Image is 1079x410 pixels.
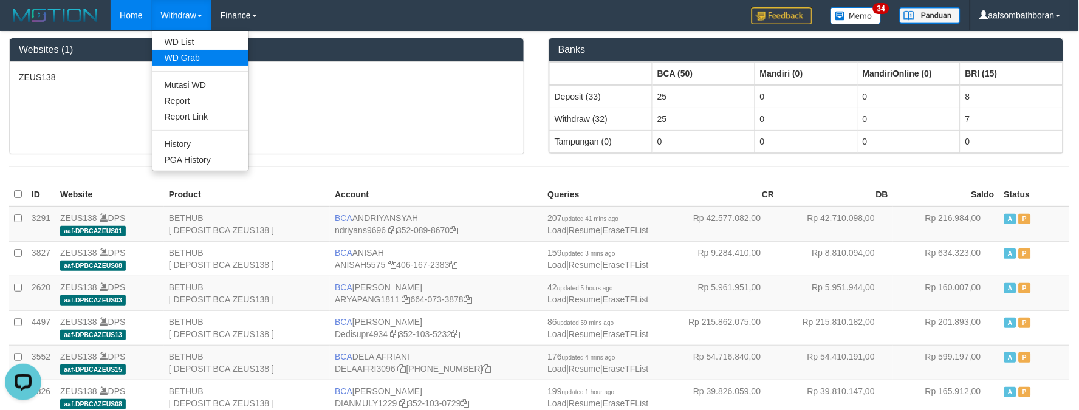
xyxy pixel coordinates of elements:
a: Load [548,225,567,235]
td: DPS [55,241,164,276]
a: Dedisupr4934 [335,329,388,339]
h3: Websites (1) [19,44,515,55]
td: Rp 215.810.182,00 [779,310,894,345]
img: Feedback.jpg [752,7,812,24]
td: Rp 160.007,00 [893,276,999,310]
a: EraseTFList [603,398,648,408]
a: Copy ARYAPANG1811 to clipboard [402,295,411,304]
td: DPS [55,207,164,242]
a: ZEUS138 [60,317,97,327]
td: DPS [55,345,164,380]
td: Rp 8.810.094,00 [779,241,894,276]
a: Load [548,260,567,270]
td: 25 [653,108,755,130]
a: Load [548,295,567,304]
a: Load [548,398,567,408]
span: 159 [548,248,615,258]
span: | | [548,386,649,408]
td: 0 [755,108,858,130]
td: BETHUB [ DEPOSIT BCA ZEUS138 ] [164,207,330,242]
a: WD List [152,34,248,50]
td: 3552 [27,345,55,380]
a: Copy 3521035232 to clipboard [452,329,461,339]
span: BCA [335,352,352,361]
td: Rp 216.984,00 [893,207,999,242]
a: ZEUS138 [60,386,97,396]
a: Load [548,329,567,339]
a: Resume [569,225,600,235]
a: Copy DELAAFRI3096 to clipboard [398,364,406,374]
td: Rp 54.716.840,00 [665,345,779,380]
a: Copy 8692458639 to clipboard [483,364,492,374]
a: Copy ANISAH5575 to clipboard [388,260,396,270]
span: | | [548,282,649,304]
span: 86 [548,317,614,327]
td: Rp 215.862.075,00 [665,310,779,345]
td: 0 [961,130,1063,152]
a: ndriyans9696 [335,225,386,235]
td: 0 [755,85,858,108]
button: Open LiveChat chat widget [5,5,41,41]
td: 0 [858,85,961,108]
a: PGA History [152,152,248,168]
span: Paused [1019,214,1031,224]
a: History [152,136,248,152]
th: Website [55,183,164,207]
td: Rp 42.577.082,00 [665,207,779,242]
th: Account [330,183,543,207]
td: 0 [653,130,755,152]
td: DPS [55,310,164,345]
td: Rp 54.410.191,00 [779,345,894,380]
p: ZEUS138 [19,71,515,83]
a: ANISAH5575 [335,260,385,270]
img: panduan.png [900,7,961,24]
th: Product [164,183,330,207]
a: Copy 6640733878 to clipboard [464,295,472,304]
a: EraseTFList [603,225,648,235]
span: updated 59 mins ago [557,319,614,326]
span: updated 41 mins ago [562,216,618,222]
th: Saldo [893,183,999,207]
span: BCA [335,213,352,223]
td: Withdraw (32) [550,108,653,130]
th: Queries [543,183,665,207]
a: Copy 3520898670 to clipboard [450,225,458,235]
td: ANDRIYANSYAH 352-089-8670 [330,207,543,242]
span: aaf-DPBCAZEUS15 [60,364,126,375]
span: updated 1 hour ago [562,389,615,395]
td: 0 [858,108,961,130]
span: BCA [335,248,352,258]
span: BCA [335,317,352,327]
td: 25 [653,85,755,108]
a: Resume [569,398,600,408]
td: BETHUB [ DEPOSIT BCA ZEUS138 ] [164,345,330,380]
td: 3291 [27,207,55,242]
td: BETHUB [ DEPOSIT BCA ZEUS138 ] [164,310,330,345]
span: | | [548,317,649,339]
th: Group: activate to sort column ascending [550,62,653,85]
a: Resume [569,364,600,374]
span: Active [1004,387,1016,397]
span: 199 [548,386,615,396]
td: Rp 599.197,00 [893,345,999,380]
span: BCA [335,282,352,292]
a: ZEUS138 [60,213,97,223]
a: Resume [569,260,600,270]
span: aaf-DPBCAZEUS08 [60,261,126,271]
span: Paused [1019,387,1031,397]
td: 4497 [27,310,55,345]
th: ID [27,183,55,207]
span: Active [1004,248,1016,259]
span: | | [548,352,649,374]
a: WD Grab [152,50,248,66]
span: Active [1004,214,1016,224]
th: Status [999,183,1070,207]
th: Group: activate to sort column ascending [858,62,961,85]
th: DB [779,183,894,207]
a: DIANMULY1229 [335,398,397,408]
th: Group: activate to sort column ascending [961,62,1063,85]
span: aaf-DPBCAZEUS03 [60,295,126,306]
span: updated 3 mins ago [562,250,615,257]
span: 34 [873,3,889,14]
td: Deposit (33) [550,85,653,108]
